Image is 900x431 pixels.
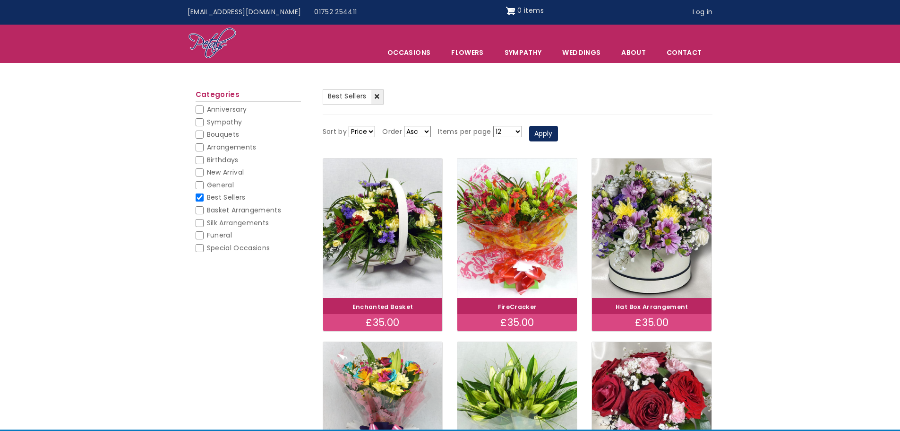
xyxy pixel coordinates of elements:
[181,3,308,21] a: [EMAIL_ADDRESS][DOMAIN_NAME]
[207,205,282,215] span: Basket Arrangements
[328,91,367,101] span: Best Sellers
[686,3,719,21] a: Log in
[441,43,493,62] a: Flowers
[207,167,244,177] span: New Arrival
[498,303,537,311] a: FireCracker
[495,43,552,62] a: Sympathy
[308,3,363,21] a: 01752 254411
[323,126,347,138] label: Sort by
[207,117,242,127] span: Sympathy
[592,314,711,331] div: £35.00
[517,6,543,15] span: 0 items
[457,314,577,331] div: £35.00
[323,314,443,331] div: £35.00
[207,142,257,152] span: Arrangements
[323,89,384,105] a: Best Sellers
[207,193,246,202] span: Best Sellers
[207,105,247,114] span: Anniversary
[552,43,610,62] span: Weddings
[196,90,301,102] h2: Categories
[352,303,413,311] a: Enchanted Basket
[611,43,656,62] a: About
[506,3,544,18] a: Shopping cart 0 items
[382,126,402,138] label: Order
[207,230,232,240] span: Funeral
[323,158,443,298] img: Enchanted Basket
[207,155,239,165] span: Birthdays
[592,158,711,298] img: Hat Box Arrangement
[377,43,440,62] span: Occasions
[457,158,577,298] img: FireCracker
[207,218,269,228] span: Silk Arrangements
[657,43,711,62] a: Contact
[188,27,237,60] img: Home
[616,303,688,311] a: Hat Box Arrangement
[506,3,515,18] img: Shopping cart
[207,180,234,190] span: General
[438,126,491,138] label: Items per page
[207,130,240,139] span: Bouquets
[207,243,270,253] span: Special Occasions
[529,126,558,142] button: Apply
